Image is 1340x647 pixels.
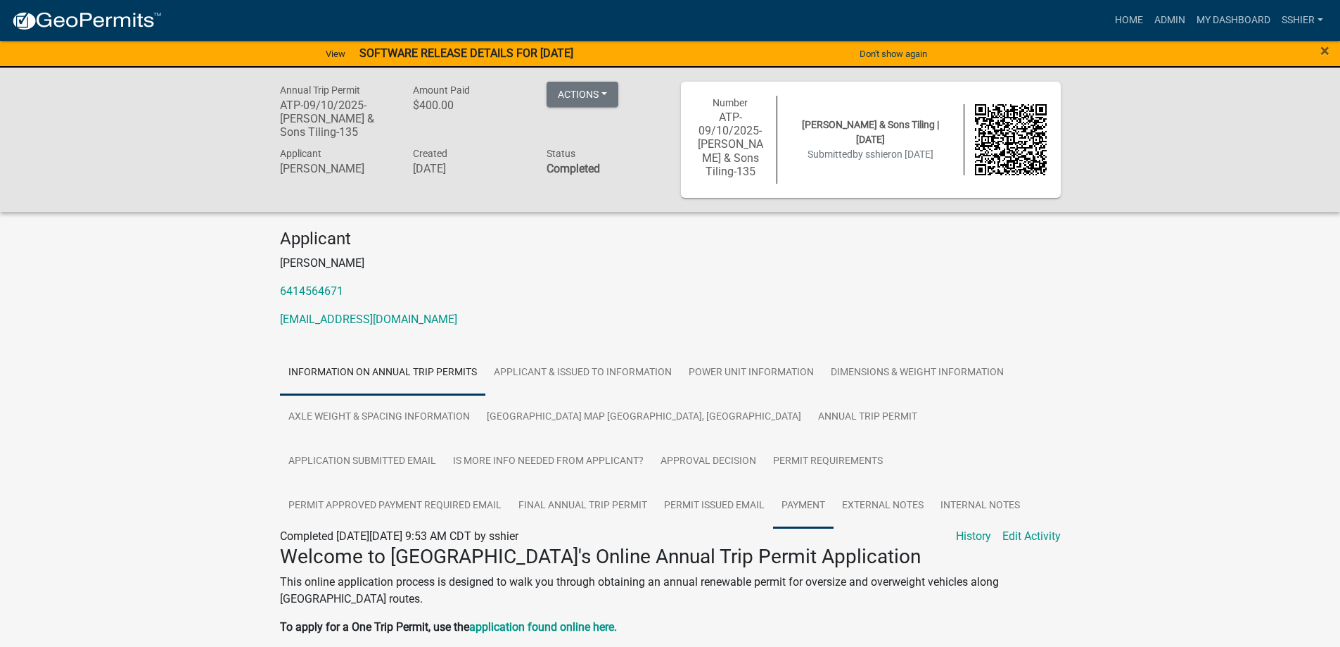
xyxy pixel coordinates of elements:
a: [GEOGRAPHIC_DATA] Map [GEOGRAPHIC_DATA], [GEOGRAPHIC_DATA] [478,395,810,440]
a: Permit Issued Email [656,484,773,529]
a: Payment [773,484,834,529]
h6: [DATE] [413,162,525,175]
a: 6414564671 [280,284,343,298]
h3: Welcome to [GEOGRAPHIC_DATA]'s Online Annual Trip Permit Application [280,545,1061,569]
span: × [1320,41,1329,61]
a: History [956,528,991,545]
span: Applicant [280,148,321,159]
h6: [PERSON_NAME] [280,162,393,175]
span: [PERSON_NAME] & Sons Tiling | [DATE] [802,119,939,145]
a: Information on Annual Trip Permits [280,351,485,396]
h6: $400.00 [413,99,525,112]
a: Home [1109,7,1149,34]
span: Annual Trip Permit [280,84,360,96]
a: Application Submitted Email [280,439,445,484]
a: Edit Activity [1002,528,1061,545]
a: External Notes [834,484,932,529]
a: Axle Weight & Spacing Information [280,395,478,440]
span: Number [713,97,748,108]
a: [EMAIL_ADDRESS][DOMAIN_NAME] [280,313,457,326]
strong: SOFTWARE RELEASE DETAILS FOR [DATE] [359,46,573,60]
a: Is More Info Needed from Applicant? [445,439,652,484]
a: Dimensions & Weight Information [822,351,1012,396]
a: sshier [1276,7,1329,34]
strong: Completed [547,162,600,175]
a: application found online here. [469,620,617,634]
a: Applicant & Issued To Information [485,351,680,396]
a: My Dashboard [1191,7,1276,34]
span: Amount Paid [413,84,470,96]
a: Admin [1149,7,1191,34]
span: Created [413,148,447,159]
span: Completed [DATE][DATE] 9:53 AM CDT by sshier [280,529,518,543]
a: View [320,42,351,65]
span: Status [547,148,575,159]
img: QR code [975,104,1047,176]
a: Approval Decision [652,439,765,484]
strong: To apply for a One Trip Permit, use the [280,620,469,634]
span: Submitted on [DATE] [808,149,933,160]
p: [PERSON_NAME] [280,255,1061,272]
a: Internal Notes [932,484,1028,529]
button: Close [1320,42,1329,59]
a: Permit Approved Payment Required Email [280,484,510,529]
a: Power Unit Information [680,351,822,396]
h4: Applicant [280,229,1061,249]
span: by sshier [853,149,891,160]
a: Permit Requirements [765,439,891,484]
button: Actions [547,82,618,107]
button: Don't show again [854,42,933,65]
h6: ATP-09/10/2025-[PERSON_NAME] & Sons Tiling-135 [695,111,767,178]
a: Final Annual Trip Permit [510,484,656,529]
a: Annual Trip Permit [810,395,926,440]
p: This online application process is designed to walk you through obtaining an annual renewable per... [280,574,1061,608]
h6: ATP-09/10/2025-[PERSON_NAME] & Sons Tiling-135 [280,99,393,139]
